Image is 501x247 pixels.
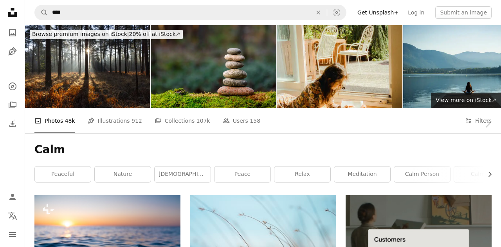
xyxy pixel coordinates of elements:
button: Language [5,208,20,224]
button: scroll list to the right [483,166,492,182]
a: Next [474,86,501,161]
span: Browse premium images on iStock | [32,31,129,37]
a: the sun setting over clouds [34,240,180,247]
a: View more on iStock↗ [431,93,501,108]
img: Woman laying on floor reading book on sunlight in her cozy house with patio [277,25,402,108]
span: 107k [196,116,210,125]
a: nature [95,166,151,182]
a: Log in [403,6,429,19]
button: Menu [5,227,20,242]
img: Pyramid stones balance on old mossy fallen tree. [151,25,276,108]
div: 20% off at iStock ↗ [30,30,183,39]
a: Log in / Sign up [5,189,20,205]
img: Misty Forest [25,25,150,108]
button: Search Unsplash [35,5,48,20]
a: [DEMOGRAPHIC_DATA] [155,166,211,182]
a: Photos [5,25,20,41]
button: Submit an image [435,6,492,19]
a: Browse premium images on iStock|20% off at iStock↗ [25,25,187,44]
a: meditation [334,166,390,182]
button: Clear [310,5,327,20]
a: calm person [394,166,450,182]
a: peaceful [35,166,91,182]
form: Find visuals sitewide [34,5,346,20]
span: 912 [132,116,142,125]
a: relax [274,166,330,182]
button: Filters [465,108,492,133]
a: Illustrations 912 [88,108,142,133]
a: peace [214,166,270,182]
a: Illustrations [5,44,20,59]
span: View more on iStock ↗ [436,97,496,103]
button: Visual search [327,5,346,20]
span: 158 [250,116,260,125]
h1: Calm [34,143,492,157]
a: Explore [5,79,20,94]
a: Get Unsplash+ [353,6,403,19]
a: Users 158 [223,108,260,133]
a: Collections 107k [155,108,210,133]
